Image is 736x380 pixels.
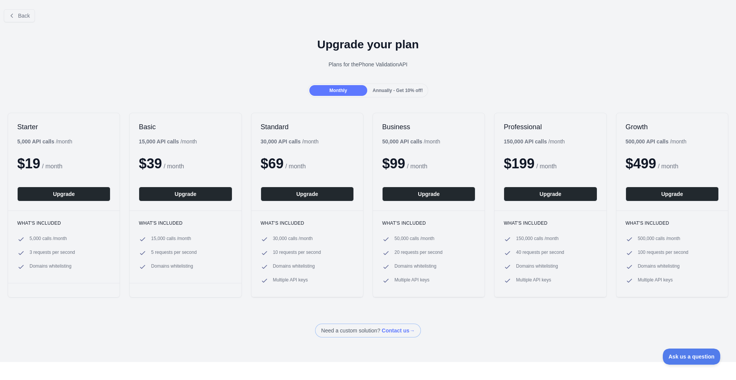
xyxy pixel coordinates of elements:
span: $ 99 [382,156,405,171]
iframe: Toggle Customer Support [663,349,721,365]
h2: Standard [261,122,354,132]
b: 30,000 API calls [261,138,301,145]
h2: Business [382,122,475,132]
div: / month [504,138,565,145]
b: 150,000 API calls [504,138,547,145]
div: / month [382,138,440,145]
div: / month [261,138,319,145]
h2: Professional [504,122,597,132]
span: $ 199 [504,156,534,171]
b: 50,000 API calls [382,138,422,145]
